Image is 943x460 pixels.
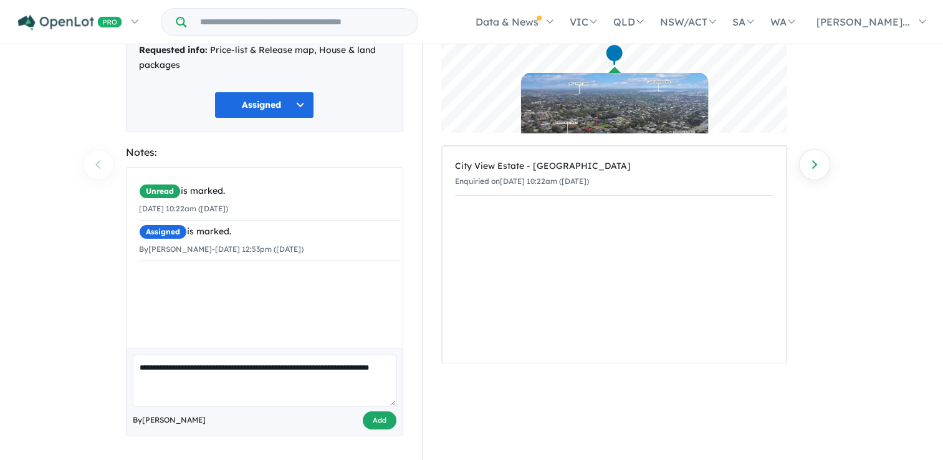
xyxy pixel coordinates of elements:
[139,184,400,199] div: is marked.
[139,44,208,55] strong: Requested info:
[816,16,910,28] span: [PERSON_NAME]...
[605,44,623,67] div: Map marker
[363,411,396,429] button: Add
[139,43,390,73] div: Price-list & Release map, House & land packages
[18,15,122,31] img: Openlot PRO Logo White
[139,224,187,239] span: Assigned
[214,92,314,118] button: Assigned
[139,224,400,239] div: is marked.
[139,184,181,199] span: Unread
[189,9,415,36] input: Try estate name, suburb, builder or developer
[133,414,206,426] span: By [PERSON_NAME]
[126,144,403,161] div: Notes:
[139,244,304,254] small: By [PERSON_NAME] - [DATE] 12:53pm ([DATE])
[455,153,773,196] a: City View Estate - [GEOGRAPHIC_DATA]Enquiried on[DATE] 10:22am ([DATE])
[455,176,589,186] small: Enquiried on [DATE] 10:22am ([DATE])
[455,159,773,174] div: City View Estate - [GEOGRAPHIC_DATA]
[139,204,228,213] small: [DATE] 10:22am ([DATE])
